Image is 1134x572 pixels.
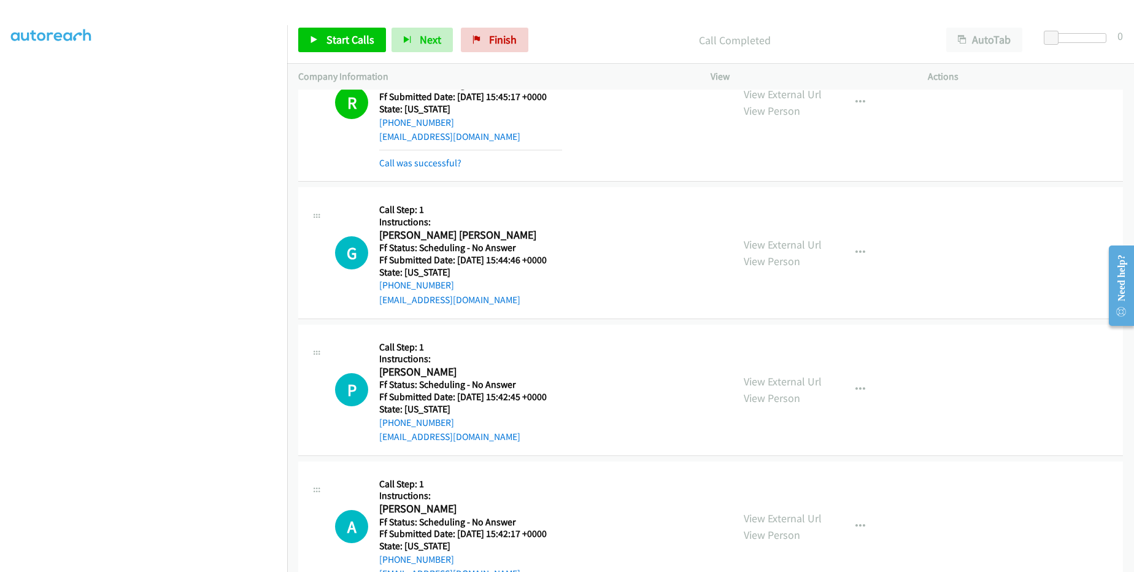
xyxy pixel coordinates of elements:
a: View External Url [744,511,822,525]
a: [EMAIL_ADDRESS][DOMAIN_NAME] [379,294,520,306]
a: View Person [744,254,800,268]
p: Call Completed [545,32,924,48]
h5: Ff Submitted Date: [DATE] 15:42:17 +0000 [379,528,562,540]
a: View Person [744,528,800,542]
h5: Call Step: 1 [379,478,562,490]
a: View External Url [744,374,822,388]
h5: Ff Status: Scheduling - No Answer [379,242,562,254]
h5: Ff Submitted Date: [DATE] 15:45:17 +0000 [379,91,562,103]
a: View External Url [744,87,822,101]
a: [PHONE_NUMBER] [379,554,454,565]
h5: Call Step: 1 [379,341,562,354]
h5: State: [US_STATE] [379,403,562,415]
a: [PHONE_NUMBER] [379,117,454,128]
p: Company Information [298,69,688,84]
h1: A [335,510,368,543]
h5: State: [US_STATE] [379,103,562,115]
button: Next [391,28,453,52]
div: The call is yet to be attempted [335,236,368,269]
h5: Instructions: [379,490,562,502]
div: The call is yet to be attempted [335,373,368,406]
h1: R [335,86,368,119]
a: View Person [744,391,800,405]
p: View [711,69,906,84]
button: AutoTab [946,28,1022,52]
a: View External Url [744,238,822,252]
div: 0 [1117,28,1123,44]
h1: G [335,236,368,269]
h5: Instructions: [379,216,562,228]
a: [EMAIL_ADDRESS][DOMAIN_NAME] [379,131,520,142]
a: Call was successful? [379,157,461,169]
h5: Ff Status: Scheduling - No Answer [379,379,562,391]
span: Finish [489,33,517,47]
h5: Ff Status: Scheduling - No Answer [379,516,562,528]
a: Finish [461,28,528,52]
h5: State: [US_STATE] [379,266,562,279]
span: Start Calls [326,33,374,47]
iframe: Resource Center [1098,237,1134,334]
h5: Instructions: [379,353,562,365]
h5: Ff Submitted Date: [DATE] 15:44:46 +0000 [379,254,562,266]
h1: P [335,373,368,406]
div: The call is yet to be attempted [335,510,368,543]
a: View Person [744,104,800,118]
h2: [PERSON_NAME] [379,365,562,379]
h2: [PERSON_NAME] [379,502,562,516]
a: [EMAIL_ADDRESS][DOMAIN_NAME] [379,431,520,443]
div: Delay between calls (in seconds) [1050,33,1106,43]
span: Next [420,33,441,47]
a: [PHONE_NUMBER] [379,279,454,291]
h5: Call Step: 1 [379,204,562,216]
a: [PHONE_NUMBER] [379,417,454,428]
h5: State: [US_STATE] [379,540,562,552]
p: Actions [928,69,1123,84]
a: Start Calls [298,28,386,52]
h2: [PERSON_NAME] [PERSON_NAME] [379,228,562,242]
h5: Ff Submitted Date: [DATE] 15:42:45 +0000 [379,391,562,403]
